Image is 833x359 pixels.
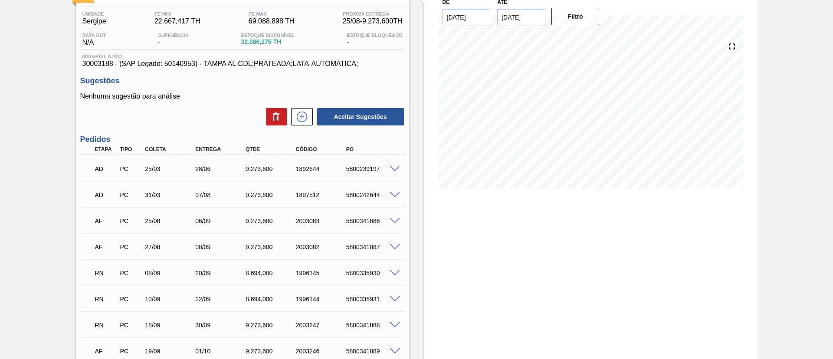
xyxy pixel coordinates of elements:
[344,348,400,355] div: 5800341889
[118,191,144,198] div: Pedido de Compra
[118,217,144,224] div: Pedido de Compra
[93,159,119,178] div: Aguardando Descarga
[82,11,106,16] span: Unidade
[294,244,350,250] div: 2003082
[118,322,144,329] div: Pedido de Compra
[95,191,117,198] p: AD
[343,11,403,16] span: Próxima Entrega
[143,296,199,303] div: 10/09/2025
[243,348,300,355] div: 9.273,600
[154,17,200,25] span: 22.667,417 TH
[143,217,199,224] div: 25/08/2025
[93,185,119,204] div: Aguardando Descarga
[118,146,144,152] div: Tipo
[243,191,300,198] div: 9.273,600
[118,165,144,172] div: Pedido de Compra
[344,165,400,172] div: 5800239197
[193,244,249,250] div: 08/09/2025
[344,33,404,46] div: -
[93,146,119,152] div: Etapa
[344,270,400,277] div: 5800335930
[118,244,144,250] div: Pedido de Compra
[243,244,300,250] div: 9.273,600
[294,191,350,198] div: 1897512
[143,270,199,277] div: 08/09/2025
[344,191,400,198] div: 5800242644
[95,217,117,224] p: AF
[317,108,404,125] button: Aceitar Sugestões
[118,296,144,303] div: Pedido de Compra
[95,296,117,303] p: RN
[294,217,350,224] div: 2003083
[93,237,119,257] div: Aguardando Faturamento
[193,165,249,172] div: 28/06/2025
[156,33,191,46] div: -
[294,348,350,355] div: 2003246
[82,33,106,38] span: Data out
[143,244,199,250] div: 27/08/2025
[344,322,400,329] div: 5800341888
[243,270,300,277] div: 8.694,000
[243,296,300,303] div: 8.694,000
[93,316,119,335] div: Em renegociação
[287,108,313,125] div: Nova sugestão
[193,322,249,329] div: 30/09/2025
[551,8,600,25] button: Filtro
[243,146,300,152] div: Qtde
[344,217,400,224] div: 5800341886
[497,9,545,26] input: dd/mm/yyyy
[80,76,405,86] h3: Sugestões
[193,191,249,198] div: 07/08/2025
[193,270,249,277] div: 20/09/2025
[193,348,249,355] div: 01/10/2025
[344,296,400,303] div: 5800335931
[118,270,144,277] div: Pedido de Compra
[294,270,350,277] div: 1996145
[193,217,249,224] div: 06/09/2025
[313,107,405,126] div: Aceitar Sugestões
[118,348,144,355] div: Pedido de Compra
[93,290,119,309] div: Em renegociação
[193,296,249,303] div: 22/09/2025
[82,17,106,25] span: Sergipe
[249,17,295,25] span: 69.088,898 TH
[241,33,295,38] span: Estoque Disponível
[294,165,350,172] div: 1892644
[143,191,199,198] div: 31/03/2025
[95,270,117,277] p: RN
[294,146,350,152] div: Código
[80,33,108,46] div: N/A
[80,92,405,100] p: Nenhuma sugestão para análise
[243,322,300,329] div: 9.273,600
[95,322,117,329] p: RN
[443,9,491,26] input: dd/mm/yyyy
[243,165,300,172] div: 9.273,600
[154,11,200,16] span: PE MIN
[241,39,295,45] span: 32.086,275 TH
[262,108,287,125] div: Excluir Sugestões
[343,17,403,25] span: 25/08 - 9.273,600 TH
[143,348,199,355] div: 19/09/2025
[95,244,117,250] p: AF
[193,146,249,152] div: Entrega
[344,244,400,250] div: 5800341887
[93,211,119,231] div: Aguardando Faturamento
[158,33,189,38] span: Suficiência
[82,54,403,59] span: Material ativo
[82,60,403,68] span: 30003188 - (SAP Legado: 50140953) - TAMPA AL.CDL;PRATEADA;LATA-AUTOMATICA;
[95,165,117,172] p: AD
[249,11,295,16] span: PE MAX
[143,146,199,152] div: Coleta
[95,348,117,355] p: AF
[294,322,350,329] div: 2003247
[243,217,300,224] div: 9.273,600
[143,322,199,329] div: 18/09/2025
[294,296,350,303] div: 1996144
[80,135,405,144] h3: Pedidos
[344,146,400,152] div: PO
[347,33,402,38] span: Estoque Bloqueado
[143,165,199,172] div: 25/03/2025
[93,263,119,283] div: Em renegociação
